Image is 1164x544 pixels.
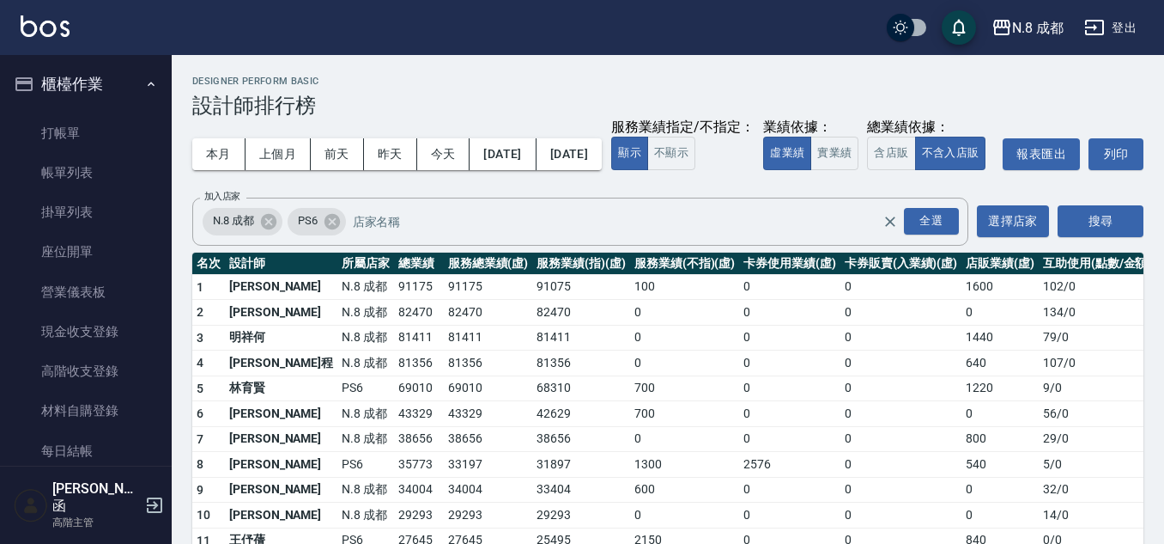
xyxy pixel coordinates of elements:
button: 選擇店家 [977,205,1049,237]
td: [PERSON_NAME] [225,426,337,452]
td: PS6 [337,452,394,478]
td: [PERSON_NAME] [225,300,337,326]
button: 報表匯出 [1003,138,1080,170]
td: 0 [739,300,840,326]
td: 0 [840,325,961,351]
td: [PERSON_NAME] [225,477,337,503]
a: 帳單列表 [7,153,165,193]
td: 102 / 0 [1039,274,1155,300]
td: 81411 [532,325,630,351]
button: 列印 [1088,138,1143,170]
td: 81356 [532,351,630,376]
td: 69010 [394,376,444,401]
div: PS6 [288,208,346,235]
td: 82470 [394,300,444,326]
button: 前天 [311,138,364,170]
td: 540 [961,452,1039,478]
th: 互助使用(點數/金額) [1039,253,1155,275]
td: 0 [840,351,961,376]
td: 79 / 0 [1039,325,1155,351]
span: 6 [197,406,203,420]
td: 91075 [532,274,630,300]
span: 8 [197,457,203,471]
td: 68310 [532,376,630,401]
td: 1220 [961,376,1039,401]
h2: Designer Perform Basic [192,76,1143,87]
td: N.8 成都 [337,300,394,326]
td: 0 [961,477,1039,503]
td: 0 [840,401,961,427]
td: 800 [961,426,1039,452]
td: 34004 [394,477,444,503]
td: 0 [739,426,840,452]
td: 0 [840,477,961,503]
button: 櫃檯作業 [7,62,165,107]
td: 35773 [394,452,444,478]
td: 43329 [394,401,444,427]
th: 服務業績(不指)(虛) [630,253,739,275]
td: 69010 [444,376,533,401]
td: 33404 [532,477,630,503]
td: 33197 [444,452,533,478]
button: 上個月 [246,138,311,170]
button: 本月 [192,138,246,170]
img: Logo [21,15,70,37]
td: 29293 [532,503,630,529]
img: Person [14,488,48,523]
td: N.8 成都 [337,401,394,427]
td: 42629 [532,401,630,427]
td: 0 [739,503,840,529]
td: 640 [961,351,1039,376]
h5: [PERSON_NAME]函 [52,480,140,515]
th: 名次 [192,253,225,275]
td: 91175 [444,274,533,300]
td: 134 / 0 [1039,300,1155,326]
a: 打帳單 [7,113,165,153]
td: 91175 [394,274,444,300]
td: 0 [630,325,739,351]
td: 0 [739,351,840,376]
td: 700 [630,376,739,401]
th: 卡券販賣(入業績)(虛) [840,253,961,275]
td: 0 [961,300,1039,326]
button: N.8 成都 [985,10,1070,46]
span: 1 [197,280,203,294]
td: 0 [739,376,840,401]
button: 顯示 [611,137,648,170]
th: 所屬店家 [337,253,394,275]
button: 搜尋 [1058,205,1143,237]
td: 0 [630,503,739,529]
td: 0 [840,274,961,300]
button: 登出 [1077,12,1143,44]
td: 9 / 0 [1039,376,1155,401]
th: 服務總業績(虛) [444,253,533,275]
td: [PERSON_NAME]程 [225,351,337,376]
td: N.8 成都 [337,351,394,376]
a: 掛單列表 [7,193,165,232]
td: 81411 [444,325,533,351]
td: N.8 成都 [337,325,394,351]
td: 82470 [532,300,630,326]
td: N.8 成都 [337,503,394,529]
span: 4 [197,356,203,370]
td: 0 [840,376,961,401]
a: 營業儀表板 [7,272,165,312]
td: 34004 [444,477,533,503]
td: 81411 [394,325,444,351]
td: 82470 [444,300,533,326]
td: PS6 [337,376,394,401]
div: 服務業績指定/不指定： [611,119,755,137]
button: 含店販 [867,137,915,170]
div: N.8 成都 [203,208,282,235]
td: 700 [630,401,739,427]
button: Clear [878,210,902,234]
h3: 設計師排行榜 [192,94,1143,118]
td: 0 [739,325,840,351]
td: 0 [630,300,739,326]
span: N.8 成都 [203,212,264,229]
th: 店販業績(虛) [961,253,1039,275]
td: 0 [840,503,961,529]
td: 32 / 0 [1039,477,1155,503]
button: 實業績 [810,137,858,170]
